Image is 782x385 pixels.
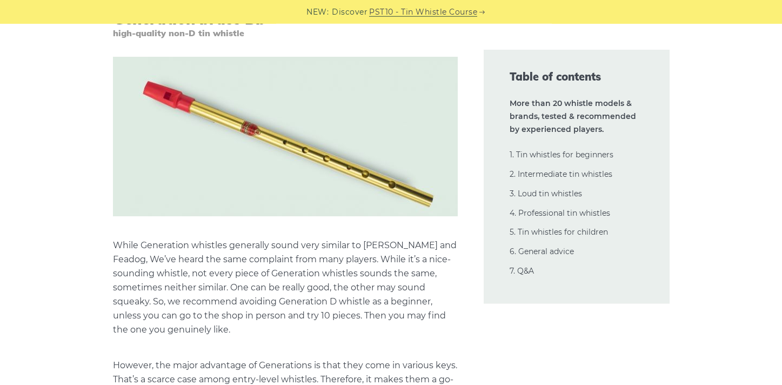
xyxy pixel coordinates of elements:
[510,208,610,218] a: 4. Professional tin whistles
[510,227,608,237] a: 5. Tin whistles for children
[113,10,458,38] h3: Generation brass Bb
[113,28,458,38] span: high-quality non-D tin whistle
[369,6,477,18] a: PST10 - Tin Whistle Course
[510,169,612,179] a: 2. Intermediate tin whistles
[510,189,582,198] a: 3. Loud tin whistles
[113,238,458,337] p: While Generation whistles generally sound very similar to [PERSON_NAME] and Feadog, We’ve heard t...
[332,6,367,18] span: Discover
[510,69,644,84] span: Table of contents
[510,266,534,276] a: 7. Q&A
[113,57,458,216] img: Generation brass Bb whistle
[510,247,574,256] a: 6. General advice
[510,150,613,160] a: 1. Tin whistles for beginners
[510,98,636,134] strong: More than 20 whistle models & brands, tested & recommended by experienced players.
[306,6,329,18] span: NEW:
